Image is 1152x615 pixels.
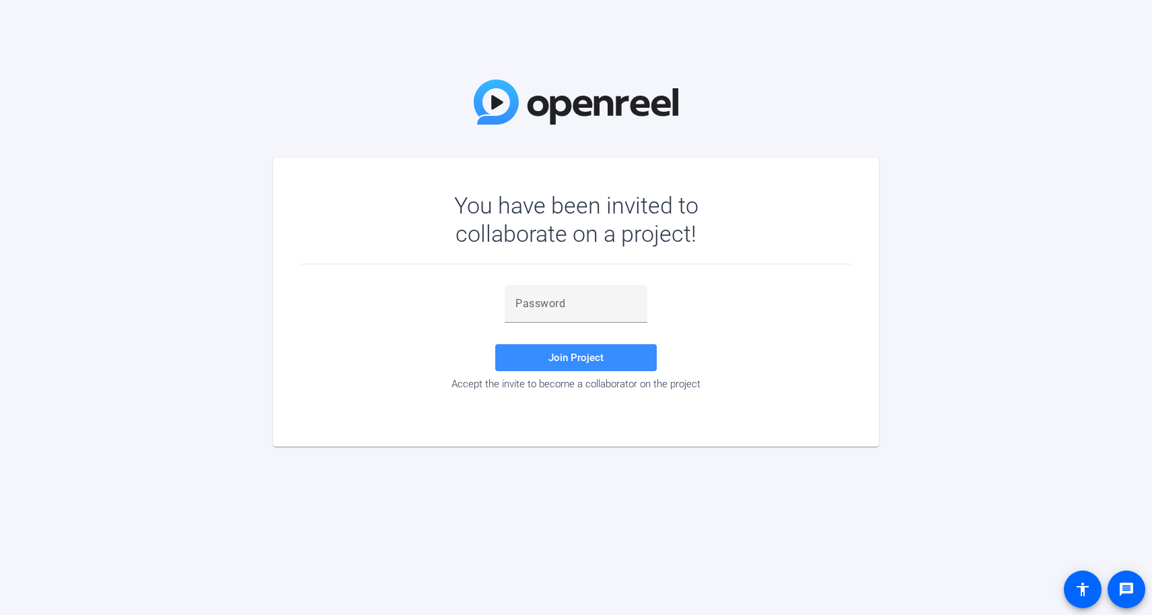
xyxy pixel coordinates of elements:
span: Join Project [548,352,604,364]
img: OpenReel Logo [474,79,678,125]
div: Accept the invite to become a collaborator on the project [300,378,852,390]
mat-icon: message [1118,581,1135,597]
div: You have been invited to collaborate on a project! [415,191,737,248]
input: Password [515,296,637,312]
button: Join Project [495,344,657,371]
mat-icon: accessibility [1075,581,1091,597]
